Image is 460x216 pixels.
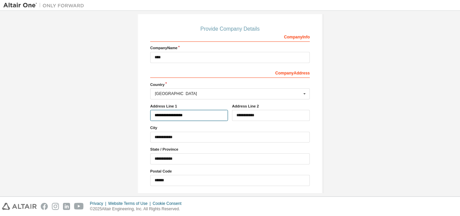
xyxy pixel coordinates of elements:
[63,203,70,210] img: linkedin.svg
[150,168,310,174] label: Postal Code
[74,203,84,210] img: youtube.svg
[150,125,310,130] label: City
[150,147,310,152] label: State / Province
[150,82,310,87] label: Country
[150,27,310,31] div: Provide Company Details
[150,45,310,51] label: Company Name
[153,201,185,206] div: Cookie Consent
[90,201,108,206] div: Privacy
[3,2,88,9] img: Altair One
[2,203,37,210] img: altair_logo.svg
[108,201,153,206] div: Website Terms of Use
[150,67,310,78] div: Company Address
[150,103,228,109] label: Address Line 1
[150,31,310,42] div: Company Info
[90,206,186,212] p: © 2025 Altair Engineering, Inc. All Rights Reserved.
[155,92,301,96] div: [GEOGRAPHIC_DATA]
[41,203,48,210] img: facebook.svg
[232,103,310,109] label: Address Line 2
[52,203,59,210] img: instagram.svg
